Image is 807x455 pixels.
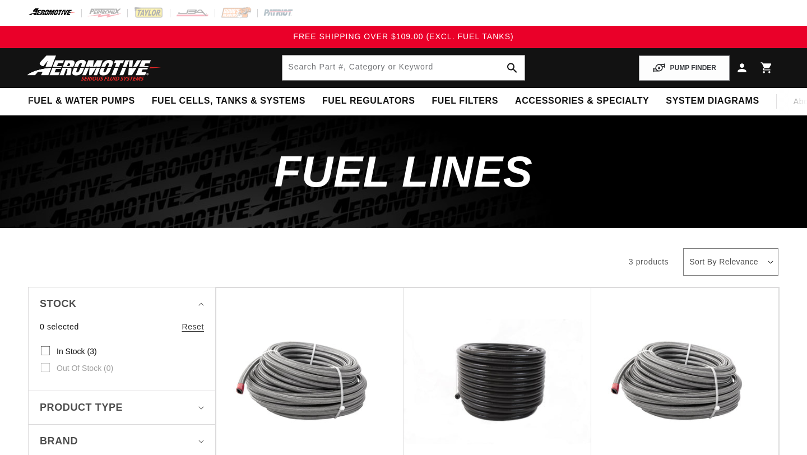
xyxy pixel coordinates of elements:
img: Aeromotive [24,55,164,81]
summary: Fuel & Water Pumps [20,88,143,114]
span: Brand [40,433,78,449]
span: Out of stock (0) [57,363,113,373]
span: Fuel Regulators [322,95,415,107]
summary: Fuel Regulators [314,88,423,114]
summary: Fuel Cells, Tanks & Systems [143,88,314,114]
summary: Fuel Filters [423,88,507,114]
span: Fuel Cells, Tanks & Systems [152,95,305,107]
span: System Diagrams [666,95,759,107]
a: Reset [182,321,204,333]
span: Fuel & Water Pumps [28,95,135,107]
span: Stock [40,296,77,312]
span: Product type [40,400,123,416]
summary: System Diagrams [657,88,767,114]
summary: Stock (0 selected) [40,287,204,321]
span: Fuel Lines [275,147,533,196]
span: Fuel Filters [432,95,498,107]
summary: Accessories & Specialty [507,88,657,114]
button: PUMP FINDER [639,55,730,81]
input: Search by Part Number, Category or Keyword [282,55,524,80]
span: In stock (3) [57,346,97,356]
button: search button [500,55,525,80]
span: Accessories & Specialty [515,95,649,107]
summary: Product type (0 selected) [40,391,204,424]
span: 3 products [629,257,669,266]
span: 0 selected [40,321,79,333]
span: FREE SHIPPING OVER $109.00 (EXCL. FUEL TANKS) [293,32,513,41]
